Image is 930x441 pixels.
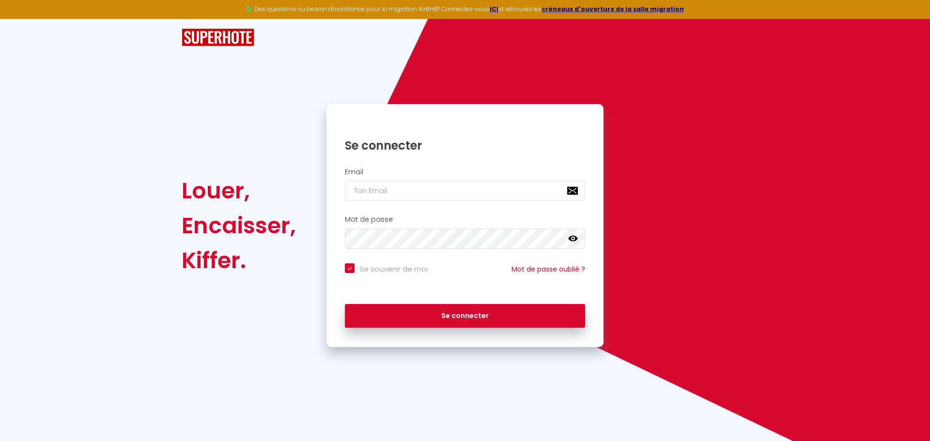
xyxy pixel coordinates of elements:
h1: Se connecter [345,138,585,153]
a: créneaux d'ouverture de la salle migration [542,5,684,13]
div: Encaisser, [182,208,296,243]
a: ICI [490,5,498,13]
div: Kiffer. [182,243,296,278]
div: Louer, [182,173,296,208]
button: Se connecter [345,304,585,328]
h2: Mot de passe [345,215,585,224]
h2: Email [345,168,585,176]
input: Ton Email [345,181,585,201]
img: SuperHote logo [182,29,254,46]
a: Mot de passe oublié ? [511,264,585,274]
